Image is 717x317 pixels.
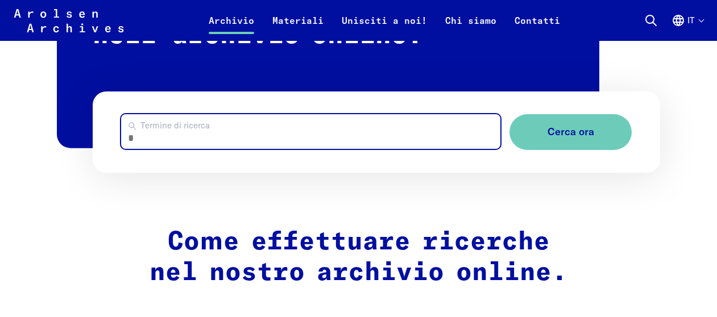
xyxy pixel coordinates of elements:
a: Unisciti a noi! [333,14,436,41]
nav: Primaria [200,7,569,34]
h2: Come effettuare ricerche nel nostro archivio online. [118,227,599,289]
a: Chi siamo [436,14,505,41]
a: Contatti [505,14,569,41]
a: Archivio [200,14,263,41]
button: Italiano, selezione lingua [672,14,703,41]
button: Cerca ora [509,114,632,150]
span: Cerca ora [548,126,594,138]
a: Materiali [263,14,333,41]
